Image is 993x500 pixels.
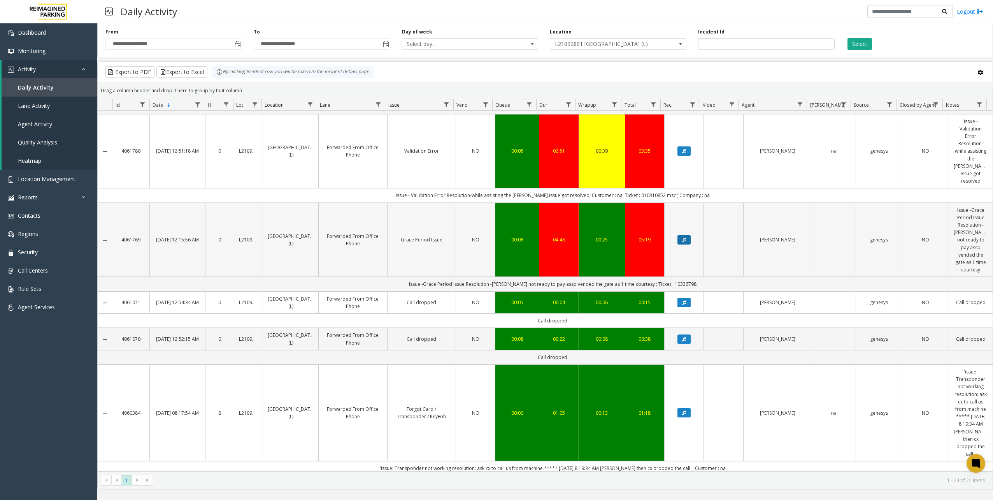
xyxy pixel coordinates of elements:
[98,237,112,243] a: Collapse Details
[268,232,314,247] a: [GEOGRAPHIC_DATA] (L)
[630,299,660,306] div: 00:15
[687,99,698,110] a: Rec. Filter Menu
[154,236,200,243] a: [DATE] 12:15:56 AM
[239,409,258,417] a: L21092801
[748,299,807,306] a: [PERSON_NAME]
[954,299,988,306] a: Call dropped
[472,236,479,243] span: NO
[2,78,97,97] a: Daily Activity
[907,147,944,155] a: NO
[105,2,113,21] img: pageIcon
[156,66,207,78] button: Export to Excel
[392,147,451,155] a: Validation Error
[392,236,451,243] a: Grace Period Issue
[18,47,46,55] span: Monitoring
[584,147,620,155] a: 00:39
[810,102,846,108] span: [PERSON_NAME]
[402,39,511,49] span: Select day...
[320,102,330,108] span: Lane
[98,300,112,306] a: Collapse Details
[239,299,258,306] a: L21092801
[2,115,97,133] a: Agent Activity
[861,409,897,417] a: genesys
[480,99,491,110] a: Vend Filter Menu
[550,39,659,49] span: L21092801 [GEOGRAPHIC_DATA] (L)
[323,295,382,310] a: Forwarded From Office Phone
[500,335,534,343] div: 00:08
[524,99,534,110] a: Queue Filter Menu
[98,99,993,471] div: Data table
[265,102,284,108] span: Location
[18,102,50,109] span: Lane Activity
[18,303,55,311] span: Agent Services
[922,336,929,342] span: NO
[212,66,374,78] div: By clicking Incident row you will be taken to the incident details page.
[8,30,14,36] img: 'icon'
[18,84,54,91] span: Daily Activity
[210,236,229,243] a: 0
[8,250,14,256] img: 'icon'
[402,28,432,35] label: Day of week
[817,147,851,155] a: na
[8,213,14,219] img: 'icon'
[18,285,41,292] span: Rule Sets
[584,335,620,343] div: 00:08
[630,409,660,417] a: 01:18
[954,335,988,343] a: Call dropped
[663,102,672,108] span: Rec.
[8,195,14,201] img: 'icon'
[900,102,936,108] span: Closed by Agent
[117,335,145,343] a: 4061070
[18,65,36,73] span: Activity
[795,99,805,110] a: Agent Filter Menu
[8,286,14,292] img: 'icon'
[544,335,574,343] div: 00:22
[495,102,510,108] span: Queue
[907,236,944,243] a: NO
[381,39,390,49] span: Toggle popup
[472,410,479,416] span: NO
[154,335,200,343] a: [DATE] 12:52:15 AM
[584,409,620,417] a: 00:13
[323,232,382,247] a: Forwarded From Office Phone
[305,99,315,110] a: Location Filter Menu
[946,102,959,108] span: Notes
[544,299,574,306] div: 00:04
[544,409,574,417] a: 01:05
[18,267,48,274] span: Call Centers
[954,368,988,458] a: 'issue: Transponder not working resolution: ask cx to call us from machine ***** [DATE] 8:19:34 A...
[210,299,229,306] a: 0
[117,2,181,21] h3: Daily Activity
[907,335,944,343] a: NO
[550,28,572,35] label: Location
[392,335,451,343] a: Call dropped
[249,99,260,110] a: Lot Filter Menu
[500,147,534,155] div: 00:05
[748,147,807,155] a: [PERSON_NAME]
[98,148,112,155] a: Collapse Details
[18,230,38,238] span: Regions
[392,299,451,306] a: Call dropped
[742,102,754,108] span: Agent
[584,236,620,243] div: 00:25
[153,102,163,108] span: Date
[210,335,229,343] a: 0
[748,409,807,417] a: [PERSON_NAME]
[441,99,451,110] a: Issue Filter Menu
[233,39,242,49] span: Toggle popup
[268,144,314,158] a: [GEOGRAPHIC_DATA] (L)
[544,236,574,243] a: 04:46
[957,7,983,16] a: Logout
[500,236,534,243] a: 00:08
[922,148,929,154] span: NO
[954,206,988,274] a: Issue -Grace Period Issue Resolution -[PERSON_NAME] not ready to pay asso vended the gate as 1 ti...
[105,28,118,35] label: From
[154,147,200,155] a: [DATE] 12:51:18 AM
[18,175,75,183] span: Location Management
[121,475,132,486] span: Page 1
[847,38,872,50] button: Select
[18,248,38,256] span: Security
